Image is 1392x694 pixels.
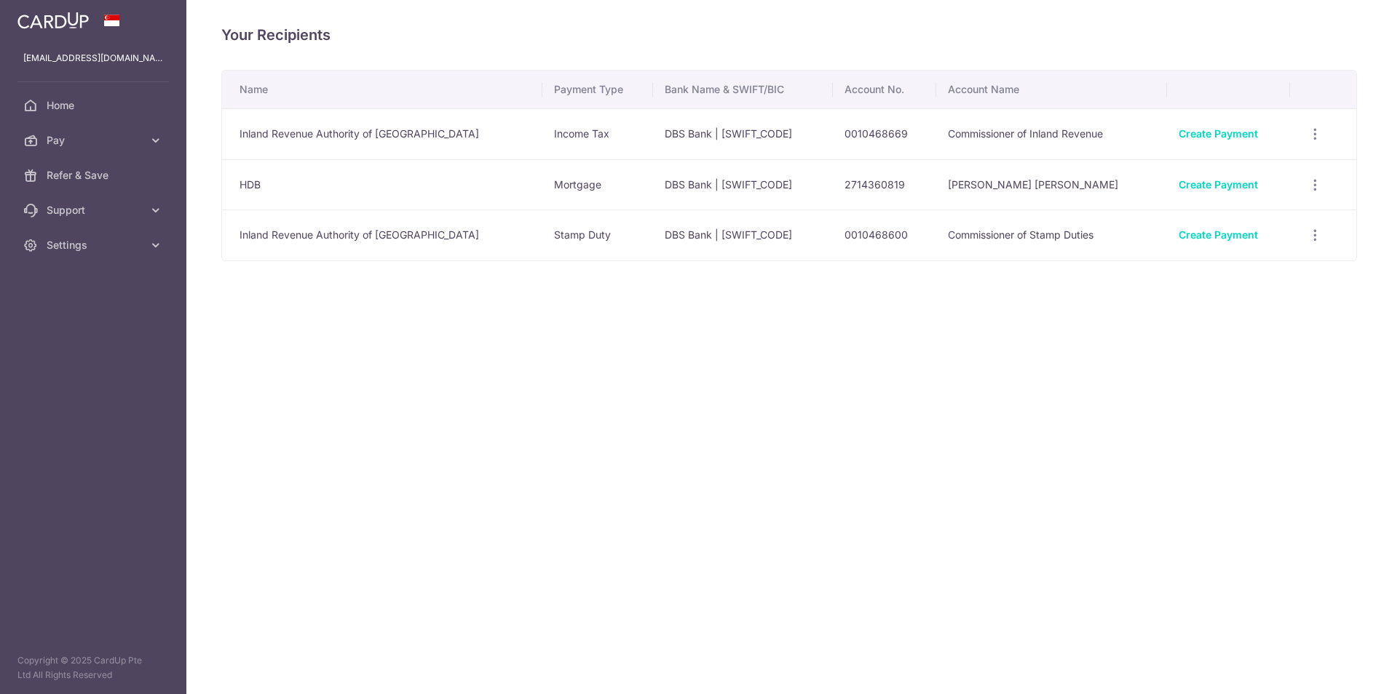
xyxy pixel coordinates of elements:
[653,71,833,108] th: Bank Name & SWIFT/BIC
[47,168,143,183] span: Refer & Save
[833,159,936,210] td: 2714360819
[936,108,1167,159] td: Commissioner of Inland Revenue
[222,210,542,260] td: Inland Revenue Authority of [GEOGRAPHIC_DATA]
[542,71,653,108] th: Payment Type
[47,98,143,113] span: Home
[47,133,143,148] span: Pay
[1179,127,1258,140] a: Create Payment
[1179,228,1258,241] a: Create Payment
[833,71,936,108] th: Account No.
[17,12,89,29] img: CardUp
[936,210,1167,260] td: Commissioner of Stamp Duties
[653,159,833,210] td: DBS Bank | [SWIFT_CODE]
[23,51,163,65] p: [EMAIL_ADDRESS][DOMAIN_NAME]
[833,108,936,159] td: 0010468669
[542,159,653,210] td: Mortgage
[47,203,143,218] span: Support
[221,23,1357,47] h4: Your Recipients
[1179,178,1258,191] a: Create Payment
[222,159,542,210] td: HDB
[222,71,542,108] th: Name
[833,210,936,260] td: 0010468600
[47,238,143,252] span: Settings
[936,71,1167,108] th: Account Name
[542,210,653,260] td: Stamp Duty
[542,108,653,159] td: Income Tax
[653,108,833,159] td: DBS Bank | [SWIFT_CODE]
[222,108,542,159] td: Inland Revenue Authority of [GEOGRAPHIC_DATA]
[936,159,1167,210] td: [PERSON_NAME] [PERSON_NAME]
[653,210,833,260] td: DBS Bank | [SWIFT_CODE]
